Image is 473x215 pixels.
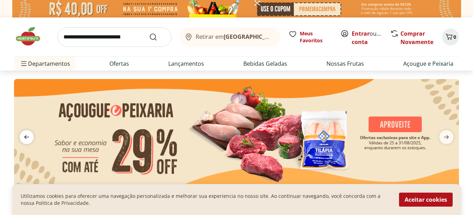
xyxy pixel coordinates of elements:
span: Meus Favoritos [300,30,332,44]
input: search [58,27,171,47]
button: Aceitar cookies [399,193,453,207]
button: Menu [20,55,28,72]
span: Retirar em [196,34,273,40]
span: Departamentos [20,55,70,72]
a: Entrar [352,30,370,37]
p: Utilizamos cookies para oferecer uma navegação personalizada e melhorar sua experiencia no nosso ... [21,193,391,207]
a: Meus Favoritos [289,30,332,44]
span: 0 [453,34,456,40]
b: [GEOGRAPHIC_DATA]/[GEOGRAPHIC_DATA] [224,33,342,41]
img: açougue [14,79,459,186]
button: Retirar em[GEOGRAPHIC_DATA]/[GEOGRAPHIC_DATA] [180,27,280,47]
a: Bebidas Geladas [243,59,287,68]
span: ou [352,29,383,46]
a: Lançamentos [168,59,204,68]
button: Submit Search [149,33,166,41]
a: Comprar Novamente [400,30,433,46]
a: Nossas Frutas [326,59,364,68]
a: Açougue e Peixaria [403,59,453,68]
a: Ofertas [109,59,129,68]
img: Hortifruti [14,26,49,47]
button: previous [14,130,39,144]
button: next [434,130,459,144]
button: Carrinho [442,29,459,45]
a: Criar conta [352,30,390,46]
